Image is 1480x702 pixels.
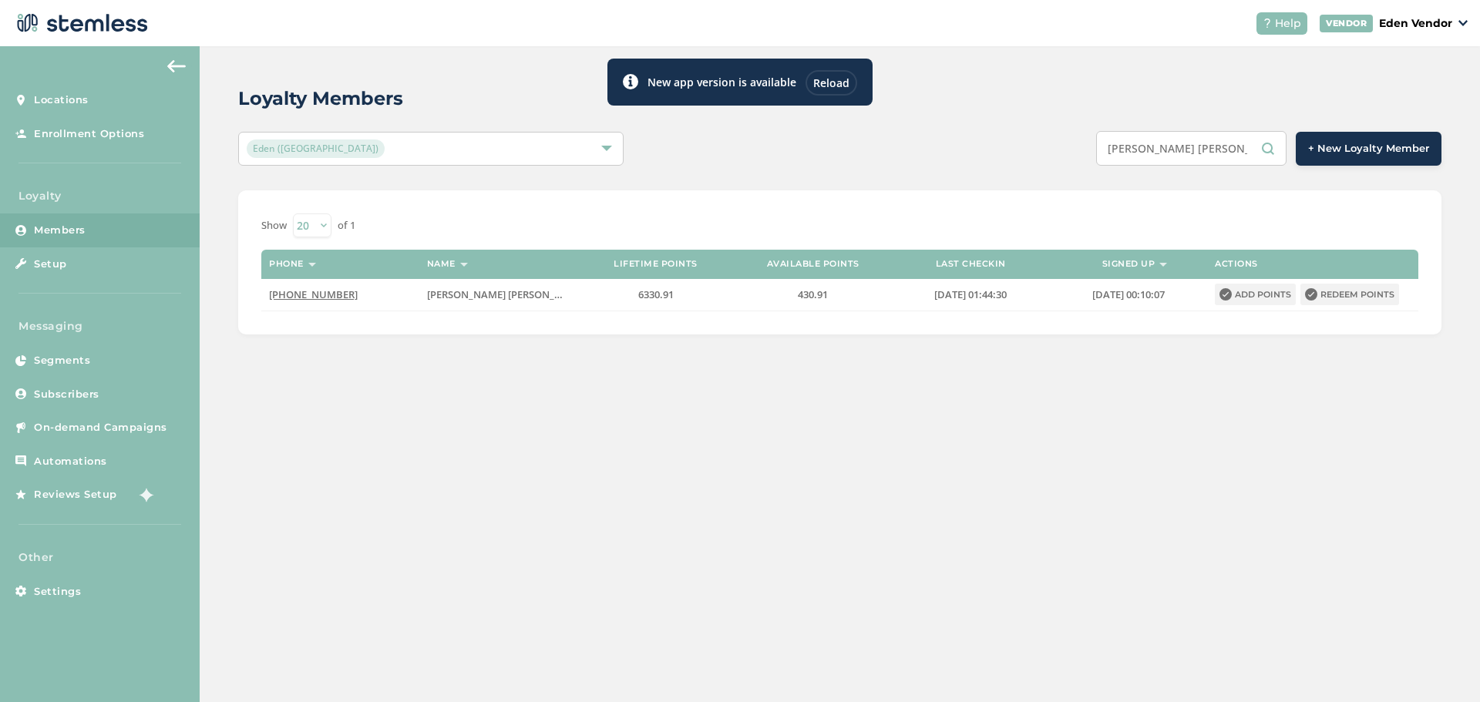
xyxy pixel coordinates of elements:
span: Help [1275,15,1301,32]
label: Show [261,218,287,233]
span: Locations [34,92,89,108]
label: Name [427,259,456,269]
span: Members [34,223,86,238]
label: (918) 758-9382 [269,288,411,301]
img: icon-sort-1e1d7615.svg [1159,263,1167,267]
button: + New Loyalty Member [1296,132,1441,166]
span: [DATE] 01:44:30 [934,287,1007,301]
span: 430.91 [798,287,828,301]
input: Search [1096,131,1287,166]
span: Segments [34,353,90,368]
label: 6330.91 [584,288,726,301]
img: icon_down-arrow-small-66adaf34.svg [1458,20,1468,26]
img: logo-dark-0685b13c.svg [12,8,148,39]
span: Reviews Setup [34,487,117,502]
img: icon-sort-1e1d7615.svg [460,263,468,267]
span: Automations [34,454,107,469]
label: Available points [767,259,859,269]
span: [PERSON_NAME] [PERSON_NAME] [427,287,587,301]
p: Eden Vendor [1379,15,1452,32]
span: [PHONE_NUMBER] [269,287,358,301]
span: Setup [34,257,67,272]
label: Lifetime points [614,259,698,269]
span: Enrollment Options [34,126,144,142]
label: Drake Vern Cockburn [427,288,569,301]
th: Actions [1207,250,1418,279]
div: Reload [806,70,857,96]
span: + New Loyalty Member [1308,141,1429,156]
label: New app version is available [647,74,796,90]
label: 430.91 [742,288,884,301]
span: [DATE] 00:10:07 [1092,287,1165,301]
button: Redeem points [1300,284,1399,305]
label: of 1 [338,218,355,233]
img: icon-sort-1e1d7615.svg [308,263,316,267]
img: glitter-stars-b7820f95.gif [129,479,160,510]
img: icon-toast-info-b13014a2.svg [623,74,638,89]
span: Eden ([GEOGRAPHIC_DATA]) [247,139,385,158]
div: VENDOR [1320,15,1373,32]
button: Add points [1215,284,1296,305]
img: icon-arrow-back-accent-c549486e.svg [167,60,186,72]
iframe: Chat Widget [1403,628,1480,702]
label: Signed up [1102,259,1155,269]
span: 6330.91 [638,287,674,301]
h2: Loyalty Members [238,85,403,113]
label: Last checkin [936,259,1006,269]
label: 2025-08-19 01:44:30 [900,288,1041,301]
label: 2025-01-16 00:10:07 [1058,288,1199,301]
label: Phone [269,259,304,269]
span: Settings [34,584,81,600]
span: On-demand Campaigns [34,420,167,435]
span: Subscribers [34,387,99,402]
img: icon-help-white-03924b79.svg [1263,18,1272,28]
